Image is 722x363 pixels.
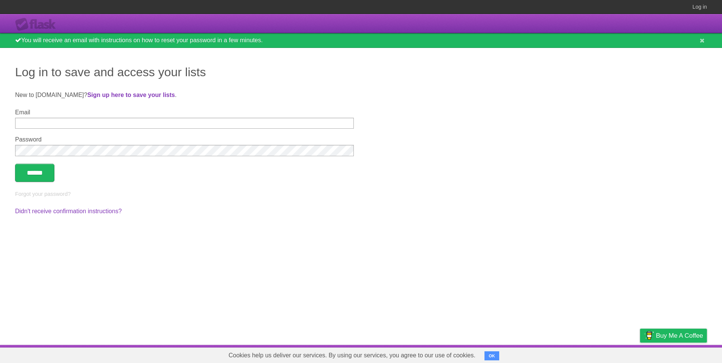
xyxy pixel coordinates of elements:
span: Buy me a coffee [656,329,703,342]
a: Privacy [630,347,650,361]
h1: Log in to save and access your lists [15,63,707,81]
a: Buy me a coffee [640,329,707,343]
a: Didn't receive confirmation instructions? [15,208,122,214]
a: Developers [565,347,595,361]
a: Terms [605,347,621,361]
div: Flask [15,18,60,31]
a: Sign up here to save your lists [87,92,175,98]
a: Forgot your password? [15,191,71,197]
p: New to [DOMAIN_NAME]? . [15,91,707,100]
img: Buy me a coffee [644,329,654,342]
a: About [540,347,555,361]
label: Password [15,136,354,143]
span: Cookies help us deliver our services. By using our services, you agree to our use of cookies. [221,348,483,363]
a: Suggest a feature [659,347,707,361]
label: Email [15,109,354,116]
button: OK [484,351,499,360]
